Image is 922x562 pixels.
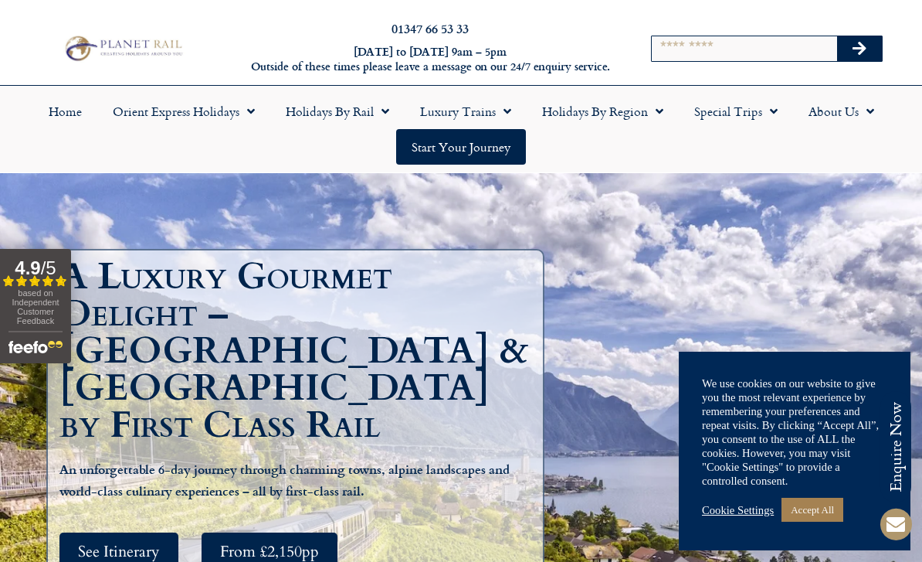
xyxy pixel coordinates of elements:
[405,94,527,129] a: Luxury Trains
[59,460,510,499] b: An unforgettable 6-day journey through charming towns, alpine landscapes and world-class culinary...
[702,376,887,488] div: We use cookies on our website to give you the most relevant experience by remembering your prefer...
[837,36,882,61] button: Search
[396,129,526,165] a: Start your Journey
[97,94,270,129] a: Orient Express Holidays
[392,19,469,37] a: 01347 66 53 33
[33,94,97,129] a: Home
[220,542,319,561] span: From £2,150pp
[702,503,774,517] a: Cookie Settings
[78,542,160,561] span: See Itinerary
[781,498,843,522] a: Accept All
[679,94,793,129] a: Special Trips
[793,94,890,129] a: About Us
[527,94,679,129] a: Holidays by Region
[60,33,185,64] img: Planet Rail Train Holidays Logo
[59,258,539,444] h1: A Luxury Gourmet Delight – [GEOGRAPHIC_DATA] & [GEOGRAPHIC_DATA] by First Class Rail
[8,94,914,165] nav: Menu
[270,94,405,129] a: Holidays by Rail
[249,45,611,73] h6: [DATE] to [DATE] 9am – 5pm Outside of these times please leave a message on our 24/7 enquiry serv...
